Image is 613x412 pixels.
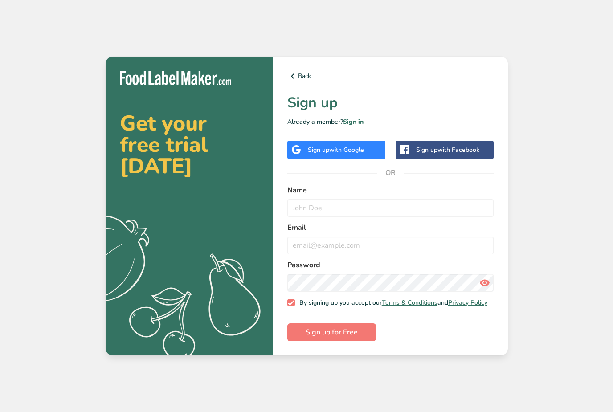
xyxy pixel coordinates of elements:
span: with Google [329,146,364,154]
span: OR [377,159,404,186]
div: Sign up [308,145,364,155]
button: Sign up for Free [287,323,376,341]
img: Food Label Maker [120,71,231,86]
h2: Get your free trial [DATE] [120,113,259,177]
a: Privacy Policy [448,298,487,307]
span: By signing up you accept our and [295,299,487,307]
div: Sign up [416,145,479,155]
a: Sign in [343,118,364,126]
label: Name [287,185,494,196]
input: John Doe [287,199,494,217]
input: email@example.com [287,237,494,254]
label: Email [287,222,494,233]
p: Already a member? [287,117,494,126]
a: Terms & Conditions [382,298,437,307]
a: Back [287,71,494,82]
span: Sign up for Free [306,327,358,338]
label: Password [287,260,494,270]
span: with Facebook [437,146,479,154]
h1: Sign up [287,92,494,114]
